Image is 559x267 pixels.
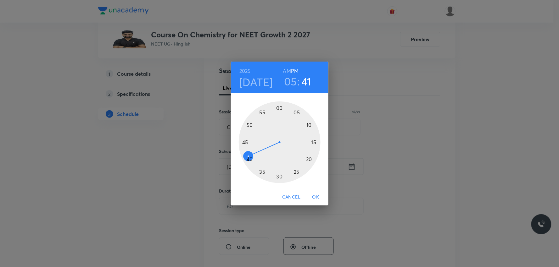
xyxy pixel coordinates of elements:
button: [DATE] [239,75,273,89]
button: AM [283,67,291,75]
button: 05 [284,75,297,88]
button: 2025 [239,67,251,75]
button: PM [291,67,299,75]
button: OK [306,191,326,203]
span: Cancel [282,193,300,201]
button: Cancel [280,191,303,203]
span: OK [308,193,323,201]
h3: : [298,75,300,88]
button: 41 [301,75,311,88]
